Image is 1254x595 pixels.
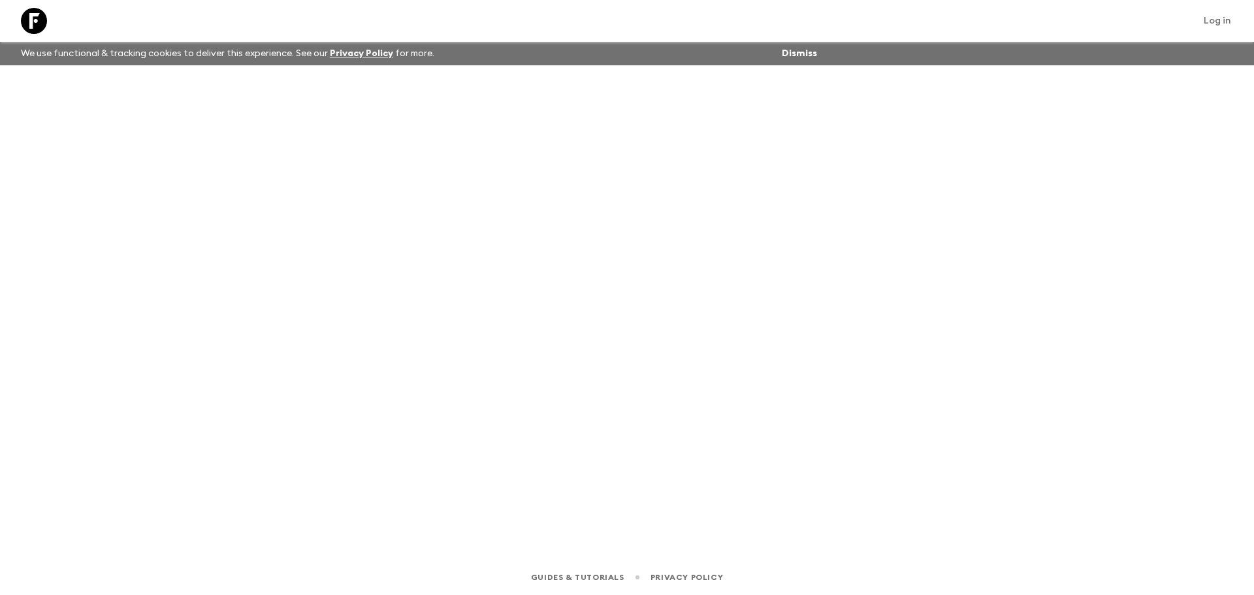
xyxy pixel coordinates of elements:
p: We use functional & tracking cookies to deliver this experience. See our for more. [16,42,440,65]
a: Guides & Tutorials [531,570,624,585]
button: Dismiss [779,44,820,63]
a: Privacy Policy [330,49,393,58]
a: Privacy Policy [651,570,723,585]
a: Log in [1197,12,1238,30]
